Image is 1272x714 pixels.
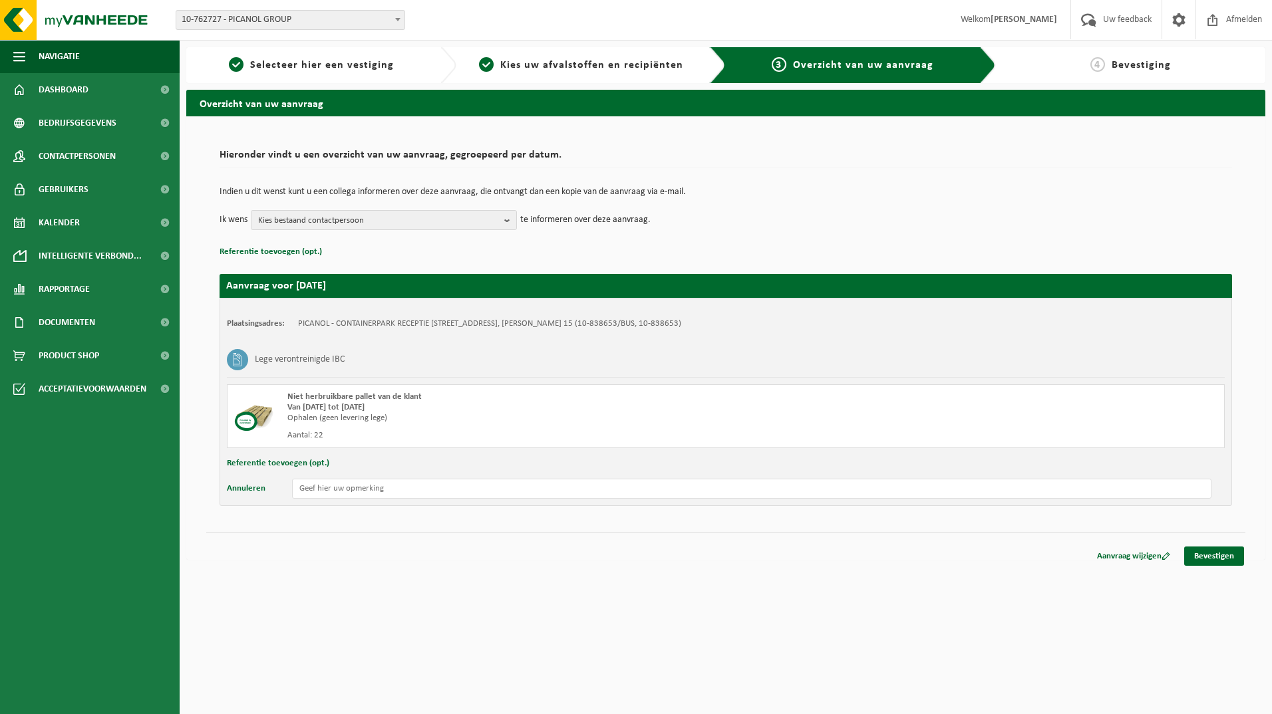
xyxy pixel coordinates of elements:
span: Niet herbruikbare pallet van de klant [287,392,422,401]
a: 1Selecteer hier een vestiging [193,57,430,73]
button: Referentie toevoegen (opt.) [227,455,329,472]
span: 10-762727 - PICANOL GROUP [176,11,404,29]
span: Rapportage [39,273,90,306]
input: Geef hier uw opmerking [292,479,1211,499]
span: Overzicht van uw aanvraag [793,60,933,70]
p: Indien u dit wenst kunt u een collega informeren over deze aanvraag, die ontvangt dan een kopie v... [220,187,1232,197]
div: Ophalen (geen levering lege) [287,413,779,423]
span: Bevestiging [1112,60,1171,70]
td: PICANOL - CONTAINERPARK RECEPTIE [STREET_ADDRESS], [PERSON_NAME] 15 (10-838653/BUS, 10-838653) [298,318,681,329]
button: Annuleren [227,479,265,499]
span: Acceptatievoorwaarden [39,372,146,406]
span: Dashboard [39,73,88,106]
span: Kies uw afvalstoffen en recipiënten [500,60,683,70]
span: Navigatie [39,40,80,73]
span: 3 [772,57,786,72]
h2: Overzicht van uw aanvraag [186,90,1265,116]
img: LP-PA-CU.png [234,392,274,431]
div: Aantal: 22 [287,430,779,441]
span: Contactpersonen [39,140,116,173]
span: 1 [229,57,243,72]
span: Documenten [39,306,95,339]
strong: Plaatsingsadres: [227,319,285,328]
span: 4 [1090,57,1105,72]
span: Kalender [39,206,80,239]
strong: [PERSON_NAME] [991,15,1057,25]
span: Product Shop [39,339,99,372]
strong: Van [DATE] tot [DATE] [287,403,365,412]
span: 10-762727 - PICANOL GROUP [176,10,405,30]
span: 2 [479,57,494,72]
span: Selecteer hier een vestiging [250,60,394,70]
button: Kies bestaand contactpersoon [251,210,517,230]
span: Kies bestaand contactpersoon [258,211,499,231]
a: Aanvraag wijzigen [1087,546,1180,566]
h3: Lege verontreinigde IBC [255,349,345,370]
button: Referentie toevoegen (opt.) [220,243,322,261]
h2: Hieronder vindt u een overzicht van uw aanvraag, gegroepeerd per datum. [220,150,1232,168]
p: Ik wens [220,210,247,230]
span: Intelligente verbond... [39,239,142,273]
span: Bedrijfsgegevens [39,106,116,140]
span: Gebruikers [39,173,88,206]
a: Bevestigen [1184,546,1244,566]
a: 2Kies uw afvalstoffen en recipiënten [463,57,700,73]
p: te informeren over deze aanvraag. [520,210,651,230]
strong: Aanvraag voor [DATE] [226,281,326,291]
